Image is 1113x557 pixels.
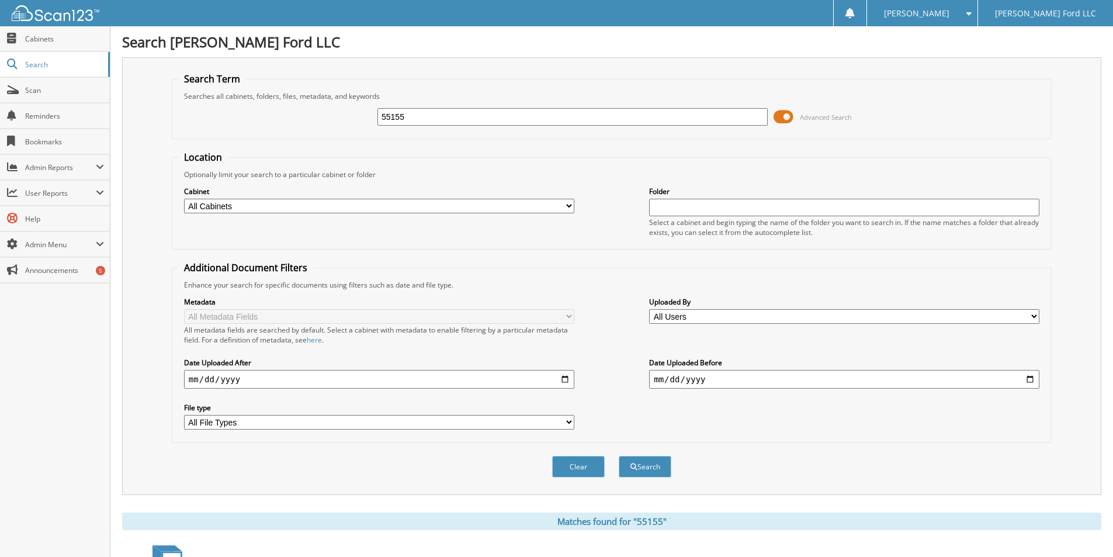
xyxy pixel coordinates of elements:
[184,370,574,389] input: start
[552,456,605,478] button: Clear
[25,214,104,224] span: Help
[649,297,1039,307] label: Uploaded By
[178,151,228,164] legend: Location
[184,325,574,345] div: All metadata fields are searched by default. Select a cabinet with metadata to enable filtering b...
[184,297,574,307] label: Metadata
[995,10,1096,17] span: [PERSON_NAME] Ford LLC
[184,403,574,413] label: File type
[122,32,1101,51] h1: Search [PERSON_NAME] Ford LLC
[307,335,322,345] a: here
[649,370,1039,389] input: end
[884,10,949,17] span: [PERSON_NAME]
[25,162,96,172] span: Admin Reports
[25,188,96,198] span: User Reports
[25,111,104,121] span: Reminders
[649,358,1039,368] label: Date Uploaded Before
[649,217,1039,237] div: Select a cabinet and begin typing the name of the folder you want to search in. If the name match...
[25,137,104,147] span: Bookmarks
[184,358,574,368] label: Date Uploaded After
[25,60,102,70] span: Search
[12,5,99,21] img: scan123-logo-white.svg
[178,261,313,274] legend: Additional Document Filters
[619,456,671,478] button: Search
[178,72,246,85] legend: Search Term
[25,34,104,44] span: Cabinets
[25,265,104,275] span: Announcements
[178,280,1045,290] div: Enhance your search for specific documents using filters such as date and file type.
[96,266,105,275] div: 5
[800,113,852,122] span: Advanced Search
[25,240,96,250] span: Admin Menu
[122,513,1101,530] div: Matches found for "55155"
[178,169,1045,179] div: Optionally limit your search to a particular cabinet or folder
[25,85,104,95] span: Scan
[649,186,1039,196] label: Folder
[184,186,574,196] label: Cabinet
[178,91,1045,101] div: Searches all cabinets, folders, files, metadata, and keywords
